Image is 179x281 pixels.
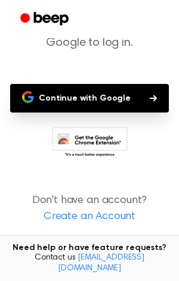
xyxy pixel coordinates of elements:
a: Create an Account [12,209,167,225]
a: Beep [12,8,79,31]
p: Don't have an account? [10,193,169,225]
span: Contact us [7,253,172,274]
a: [EMAIL_ADDRESS][DOMAIN_NAME] [58,254,144,273]
button: Continue with Google [10,84,169,113]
